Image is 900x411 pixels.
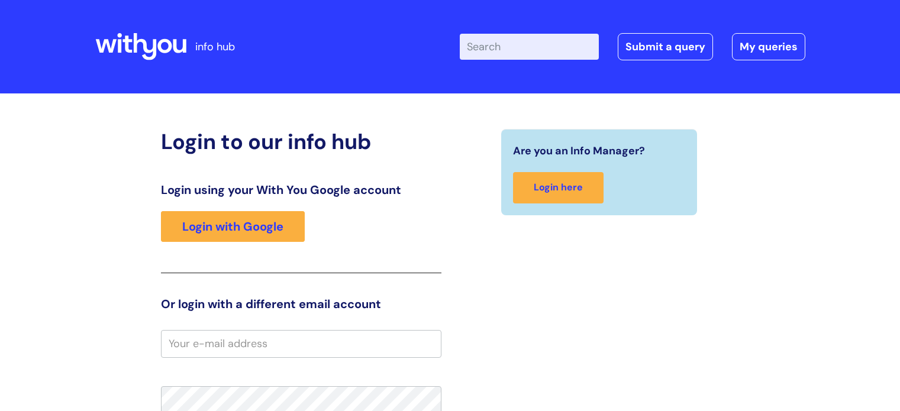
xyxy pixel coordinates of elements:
[732,33,805,60] a: My queries
[195,37,235,56] p: info hub
[161,211,305,242] a: Login with Google
[460,34,599,60] input: Search
[161,183,441,197] h3: Login using your With You Google account
[618,33,713,60] a: Submit a query
[513,141,645,160] span: Are you an Info Manager?
[513,172,604,203] a: Login here
[161,330,441,357] input: Your e-mail address
[161,129,441,154] h2: Login to our info hub
[161,297,441,311] h3: Or login with a different email account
